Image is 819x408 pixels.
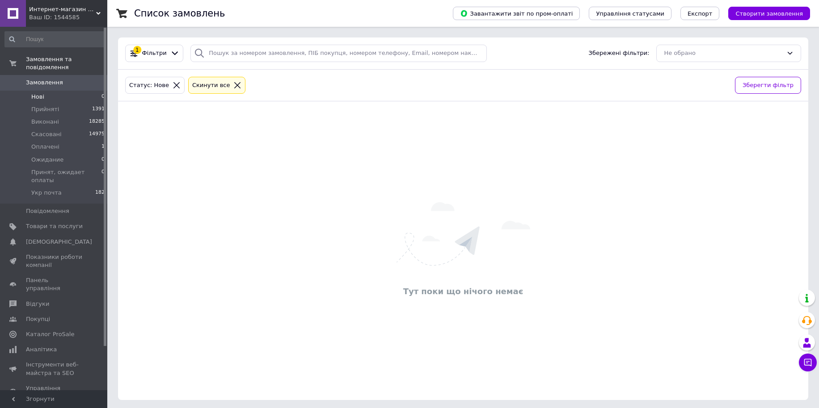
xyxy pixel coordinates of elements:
[728,7,810,20] button: Створити замовлення
[190,45,487,62] input: Пошук за номером замовлення, ПІБ покупця, номером телефону, Email, номером накладної
[664,49,783,58] div: Не обрано
[719,10,810,17] a: Створити замовлення
[589,49,650,58] span: Збережені фільтри:
[31,118,59,126] span: Виконані
[589,7,671,20] button: Управління статусами
[688,10,713,17] span: Експорт
[29,5,96,13] span: Интернет-магазин "Lite Shop"
[89,130,105,138] span: 14975
[26,79,63,87] span: Замовлення
[190,81,232,90] div: Cкинути все
[101,156,105,164] span: 0
[680,7,720,20] button: Експорт
[26,238,92,246] span: [DEMOGRAPHIC_DATA]
[26,253,83,269] span: Показники роботи компанії
[31,93,44,101] span: Нові
[4,31,106,47] input: Пошук
[460,9,573,17] span: Завантажити звіт по пром-оплаті
[31,189,62,197] span: Укр почта
[799,354,817,371] button: Чат з покупцем
[26,384,83,400] span: Управління сайтом
[26,55,107,71] span: Замовлення та повідомлення
[142,49,167,58] span: Фільтри
[31,156,63,164] span: Ожидание
[26,300,49,308] span: Відгуки
[134,8,225,19] h1: Список замовлень
[26,346,57,354] span: Аналітика
[31,105,59,113] span: Прийняті
[29,13,107,21] div: Ваш ID: 1544585
[26,315,50,323] span: Покупці
[453,7,580,20] button: Завантажити звіт по пром-оплаті
[95,189,105,197] span: 182
[127,81,171,90] div: Статус: Нове
[743,81,794,90] span: Зберегти фільтр
[31,168,101,184] span: Принят, ожидает оплаты
[31,130,62,138] span: Скасовані
[133,46,141,54] div: 1
[92,105,105,113] span: 1391
[26,330,74,338] span: Каталог ProSale
[31,143,59,151] span: Оплачені
[26,276,83,292] span: Панель управління
[735,10,803,17] span: Створити замовлення
[122,286,804,297] div: Тут поки що нічого немає
[26,361,83,377] span: Інструменти веб-майстра та SEO
[101,143,105,151] span: 1
[89,118,105,126] span: 18285
[101,93,105,101] span: 0
[101,168,105,184] span: 0
[735,77,801,94] button: Зберегти фільтр
[596,10,664,17] span: Управління статусами
[26,222,83,230] span: Товари та послуги
[26,207,69,215] span: Повідомлення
